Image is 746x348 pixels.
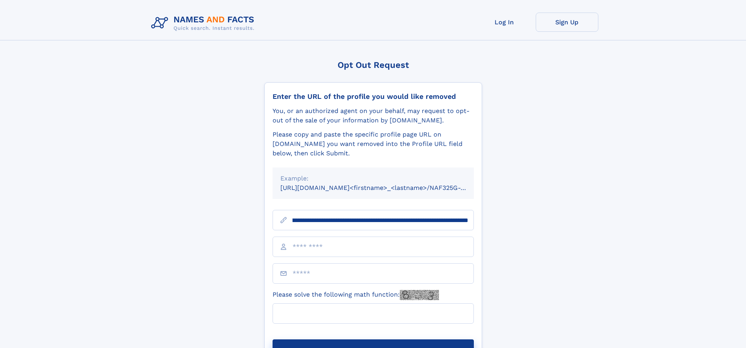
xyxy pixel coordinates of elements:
[273,130,474,158] div: Please copy and paste the specific profile page URL on [DOMAIN_NAME] you want removed into the Pr...
[273,290,439,300] label: Please solve the following math function:
[473,13,536,32] a: Log In
[280,174,466,183] div: Example:
[280,184,489,191] small: [URL][DOMAIN_NAME]<firstname>_<lastname>/NAF325G-xxxxxxxx
[273,106,474,125] div: You, or an authorized agent on your behalf, may request to opt-out of the sale of your informatio...
[148,13,261,34] img: Logo Names and Facts
[273,92,474,101] div: Enter the URL of the profile you would like removed
[536,13,598,32] a: Sign Up
[264,60,482,70] div: Opt Out Request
